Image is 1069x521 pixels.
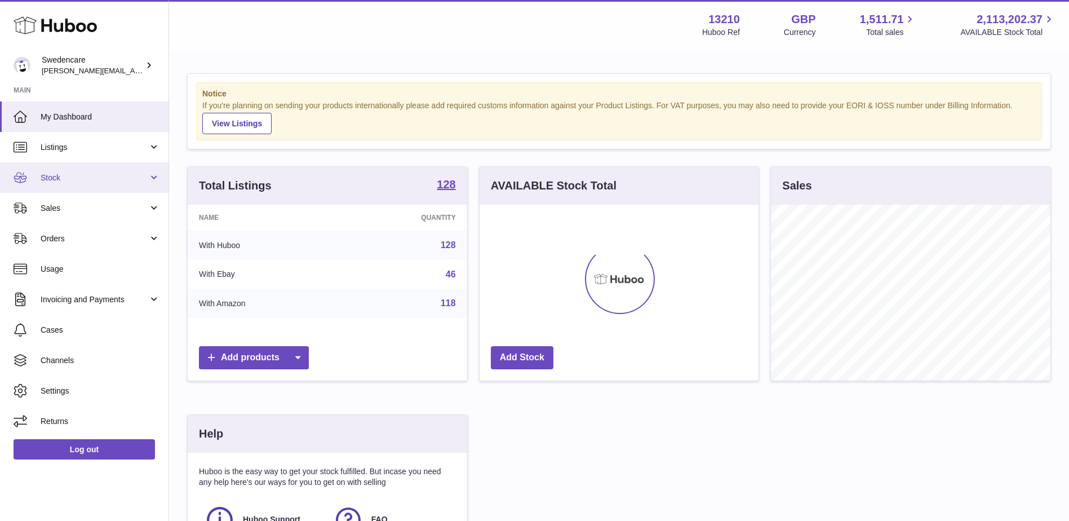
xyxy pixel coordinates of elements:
p: Huboo is the easy way to get your stock fulfilled. But incase you need any help here's our ways f... [199,466,456,488]
div: If you're planning on sending your products internationally please add required customs informati... [202,100,1036,134]
span: Invoicing and Payments [41,294,148,305]
div: Currency [784,27,816,38]
div: Huboo Ref [702,27,740,38]
span: Settings [41,386,160,396]
th: Quantity [340,205,467,231]
h3: Total Listings [199,178,272,193]
td: With Ebay [188,260,340,289]
a: 128 [437,179,455,192]
span: Sales [41,203,148,214]
strong: 13210 [708,12,740,27]
a: 46 [446,270,456,279]
span: Channels [41,355,160,366]
a: 1,511.71 Total sales [860,12,917,38]
img: simon.shaw@swedencare.co.uk [14,57,30,74]
strong: Notice [202,89,1036,99]
span: Total sales [866,27,916,38]
span: Stock [41,173,148,183]
span: [PERSON_NAME][EMAIL_ADDRESS][PERSON_NAME][DOMAIN_NAME] [42,66,286,75]
span: Usage [41,264,160,275]
span: 2,113,202.37 [977,12,1043,27]
span: Orders [41,233,148,244]
span: Returns [41,416,160,427]
span: 1,511.71 [860,12,904,27]
a: Log out [14,439,155,460]
h3: Help [199,426,223,441]
a: Add products [199,346,309,369]
a: Add Stock [491,346,553,369]
h3: AVAILABLE Stock Total [491,178,616,193]
span: Listings [41,142,148,153]
span: AVAILABLE Stock Total [960,27,1055,38]
td: With Huboo [188,231,340,260]
a: 128 [441,240,456,250]
a: 118 [441,298,456,308]
a: 2,113,202.37 AVAILABLE Stock Total [960,12,1055,38]
strong: 128 [437,179,455,190]
a: View Listings [202,113,272,134]
strong: GBP [791,12,815,27]
td: With Amazon [188,289,340,318]
span: Cases [41,325,160,335]
span: My Dashboard [41,112,160,122]
th: Name [188,205,340,231]
h3: Sales [782,178,811,193]
div: Swedencare [42,55,143,76]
